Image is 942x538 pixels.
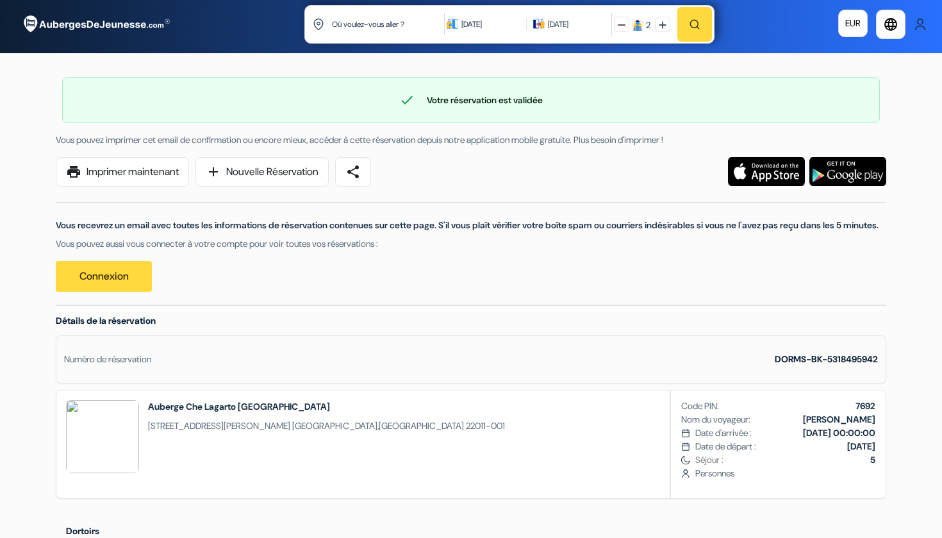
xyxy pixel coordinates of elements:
[56,261,152,292] a: Connexion
[855,400,875,412] b: 7692
[15,7,176,42] img: AubergesDeJeunesse.com
[313,19,324,30] img: location icon
[292,420,377,432] span: [GEOGRAPHIC_DATA]
[681,399,719,413] span: Code PIN:
[148,400,505,413] h2: Auberge Che Lagarto [GEOGRAPHIC_DATA]
[56,315,156,326] span: Détails de la réservation
[870,454,875,466] b: 5
[461,18,520,31] div: [DATE]
[331,8,447,40] input: Ville, université ou logement
[876,10,905,39] a: language
[64,353,151,366] div: Numéro de réservation
[838,10,868,37] a: EUR
[66,525,99,537] span: Dortoirs
[195,157,329,187] a: addNouvelle Réservation
[883,17,898,32] i: language
[659,21,666,29] img: plus
[803,414,875,425] b: [PERSON_NAME]
[809,157,886,186] img: Téléchargez l'application gratuite
[63,92,879,108] div: Votre réservation est validée
[466,420,505,432] span: 22011-001
[695,453,875,467] span: Séjour :
[66,400,139,473] img: VTMLNVRiU2JVa1Ix
[148,420,290,432] span: [STREET_ADDRESS][PERSON_NAME]
[148,419,505,433] span: ,
[695,426,752,440] span: Date d'arrivée :
[632,19,643,31] img: guest icon
[847,441,875,452] b: [DATE]
[345,164,361,180] span: share
[66,164,81,180] span: print
[803,427,875,439] b: [DATE] 00:00:00
[695,440,756,453] span: Date de départ :
[56,237,886,251] p: Vous pouvez aussi vous connecter à votre compte pour voir toutes vos réservations :
[618,21,625,29] img: minus
[56,157,189,187] a: printImprimer maintenant
[399,92,415,108] span: check
[335,157,371,187] a: share
[914,18,927,31] img: User Icon
[56,219,886,232] p: Vous recevrez un email avec toutes les informations de réservation contenues sur cette page. S'il...
[695,467,875,480] span: Personnes
[206,164,221,180] span: add
[775,353,878,365] strong: DORMS-BK-5318495942
[447,18,458,29] img: calendarIcon icon
[681,413,750,426] span: Nom du voyageur:
[56,134,663,146] span: Vous pouvez imprimer cet email de confirmation ou encore mieux, accéder à cette réservation depui...
[728,157,805,186] img: Téléchargez l'application gratuite
[379,420,464,432] span: [GEOGRAPHIC_DATA]
[646,19,650,32] div: 2
[533,18,545,29] img: calendarIcon icon
[548,18,568,31] div: [DATE]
